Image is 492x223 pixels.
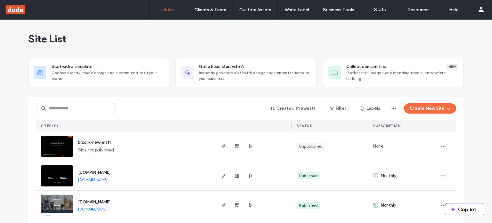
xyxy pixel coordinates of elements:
[265,103,321,114] button: Created (Newest)
[28,32,66,45] span: Site List
[78,177,108,182] a: [DOMAIN_NAME]
[78,207,108,211] a: [DOMAIN_NAME]
[323,7,354,13] label: Business Tools
[41,124,58,128] span: SITES (11)
[78,140,111,145] a: bizclik-new-matt
[346,64,387,70] span: Collect content first
[355,103,386,114] button: Labels
[407,7,430,13] label: Resources
[299,202,318,208] div: Published
[381,202,396,209] span: Monthly
[239,7,271,13] label: Custom Assets
[381,173,396,179] span: Monthly
[285,7,309,13] label: White Label
[445,203,484,215] button: Copilot
[194,7,226,13] label: Clients & Team
[78,200,111,204] a: [DOMAIN_NAME]
[373,124,400,128] span: SUBSCRIPTION
[52,70,164,81] span: Choose a ready-made design and customize it to fit your brand.
[449,7,459,13] label: Help
[324,103,352,114] button: Filter
[163,7,174,13] label: Sites
[346,70,458,81] span: Gather text, images, and branding from clients before building.
[323,58,464,87] div: Collect content firstNewGather text, images, and branding from clients before building.
[78,147,114,153] span: Site not published
[78,170,111,175] a: [DOMAIN_NAME]
[446,64,458,70] div: New
[299,143,323,149] div: Unpublished
[374,7,386,13] label: Stats
[299,173,318,179] div: Published
[176,58,316,87] div: Get a head start with AIInstantly generate a site with design and content tailored to your business.
[199,70,311,81] span: Instantly generate a site with design and content tailored to your business.
[373,143,383,150] span: None
[404,103,456,114] button: Create New Site
[52,64,93,70] span: Start with a template
[28,58,169,87] div: Start with a templateChoose a ready-made design and customize it to fit your brand.
[199,64,244,70] span: Get a head start with AI
[297,124,312,128] span: STATUS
